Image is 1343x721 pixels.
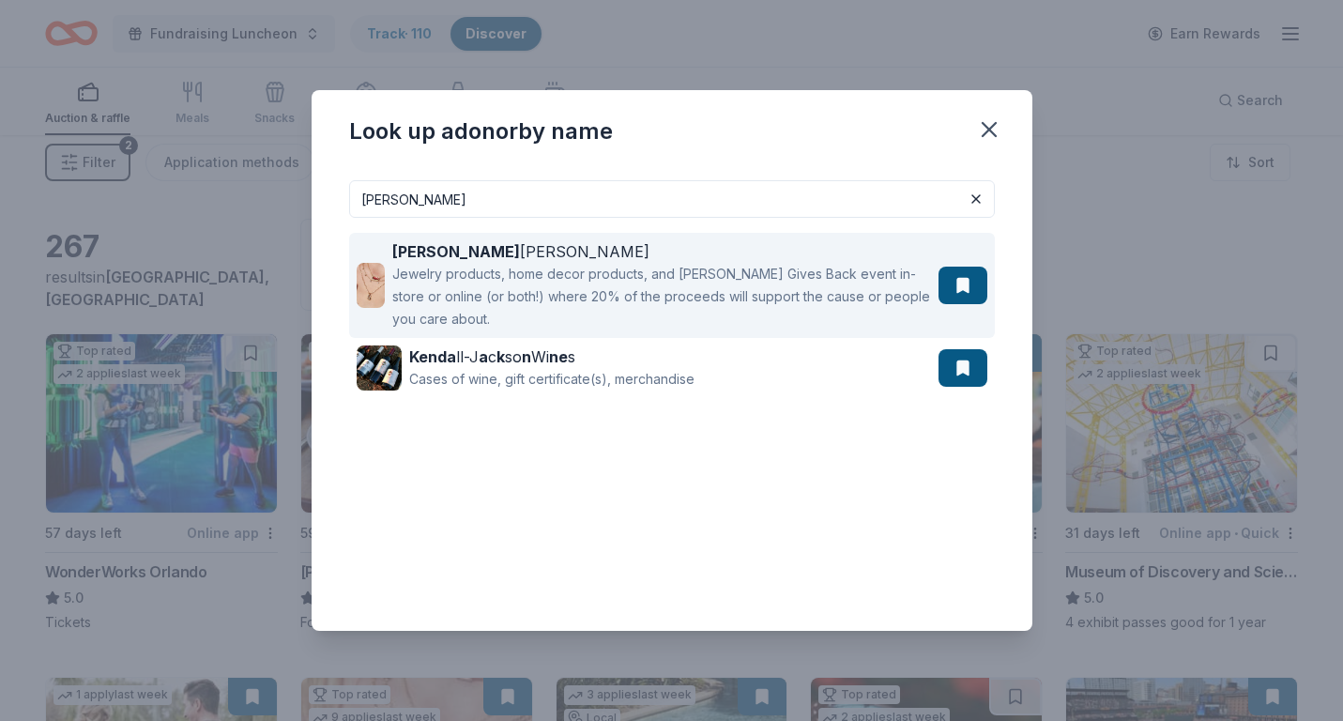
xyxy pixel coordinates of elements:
strong: n [522,347,531,366]
img: Image for Kendra Scott [357,263,386,308]
div: Look up a donor by name [349,116,613,146]
strong: Kenda [409,347,456,366]
strong: ne [549,347,568,366]
div: [PERSON_NAME] [392,240,930,263]
div: Cases of wine, gift certificate(s), merchandise [409,368,694,391]
strong: [PERSON_NAME] [392,242,520,261]
div: ll-J c so Wi s [409,345,694,368]
input: Search [349,180,995,218]
img: Image for Kendall-Jackson Wines [357,345,402,391]
div: Jewelry products, home decor products, and [PERSON_NAME] Gives Back event in-store or online (or ... [392,263,930,330]
strong: a [479,347,488,366]
strong: k [496,347,505,366]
